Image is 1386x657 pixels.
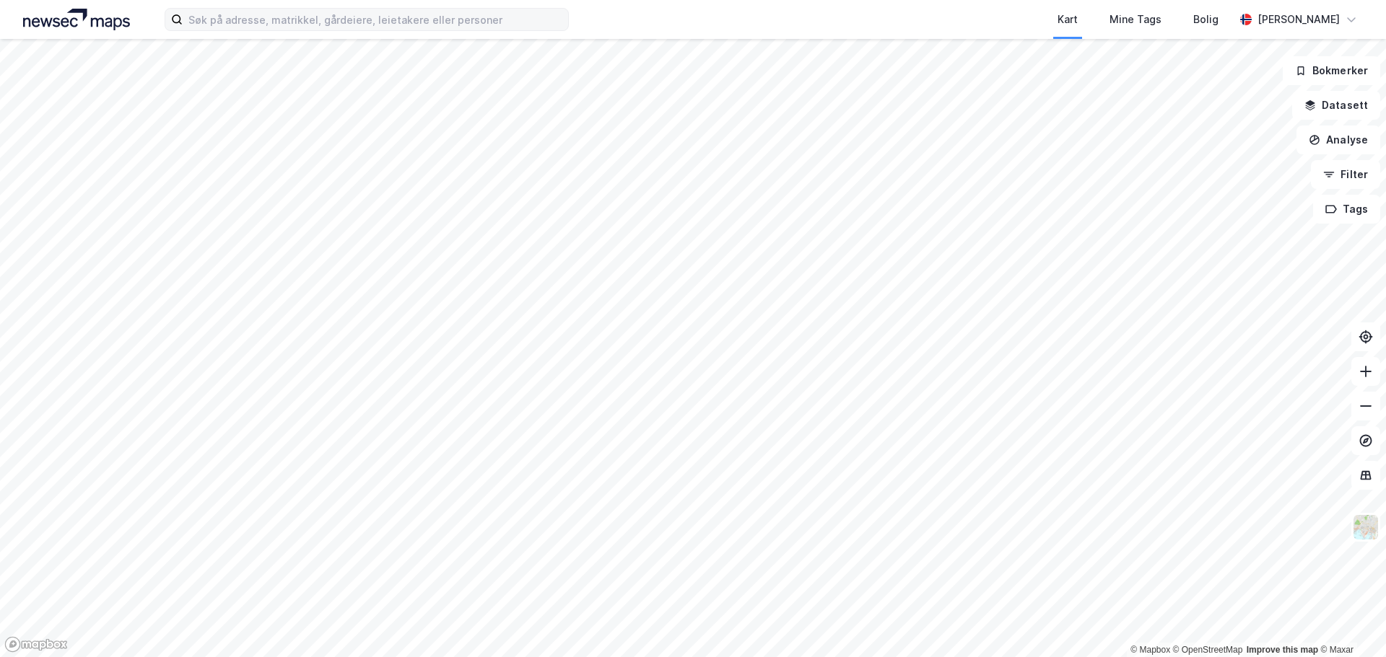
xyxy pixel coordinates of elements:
button: Bokmerker [1283,56,1380,85]
button: Analyse [1296,125,1380,154]
a: Mapbox [1130,645,1170,655]
div: Kontrollprogram for chat [1314,588,1386,657]
div: Bolig [1193,11,1219,28]
a: OpenStreetMap [1173,645,1243,655]
div: [PERSON_NAME] [1258,11,1340,28]
iframe: Chat Widget [1314,588,1386,657]
div: Mine Tags [1110,11,1161,28]
a: Mapbox homepage [4,636,68,653]
a: Improve this map [1247,645,1318,655]
button: Tags [1313,195,1380,224]
img: logo.a4113a55bc3d86da70a041830d287a7e.svg [23,9,130,30]
div: Kart [1058,11,1078,28]
input: Søk på adresse, matrikkel, gårdeiere, leietakere eller personer [183,9,568,30]
button: Filter [1311,160,1380,189]
img: Z [1352,513,1380,541]
button: Datasett [1292,91,1380,120]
